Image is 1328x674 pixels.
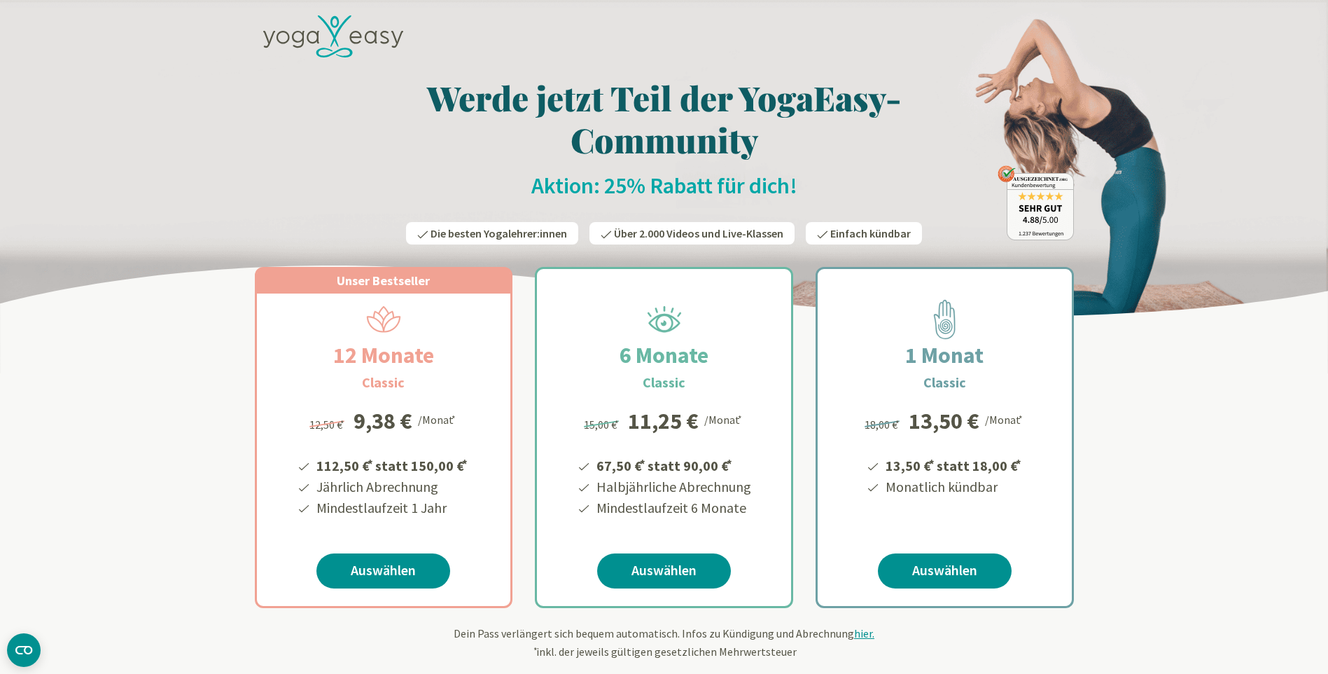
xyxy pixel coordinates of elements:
[985,410,1025,428] div: /Monat
[7,633,41,667] button: CMP-Widget öffnen
[594,476,751,497] li: Halbjährliche Abrechnung
[362,372,405,393] h3: Classic
[909,410,979,432] div: 13,50 €
[354,410,412,432] div: 9,38 €
[586,338,742,372] h2: 6 Monate
[872,338,1017,372] h2: 1 Monat
[865,418,902,432] span: 18,00 €
[883,453,1023,476] li: 13,50 € statt 18,00 €
[309,418,347,432] span: 12,50 €
[431,226,567,240] span: Die besten Yogalehrer:innen
[830,226,911,240] span: Einfach kündbar
[883,476,1023,497] li: Monatlich kündbar
[255,76,1074,160] h1: Werde jetzt Teil der YogaEasy-Community
[594,497,751,518] li: Mindestlaufzeit 6 Monate
[614,226,783,240] span: Über 2.000 Videos und Live-Klassen
[854,626,874,640] span: hier.
[597,553,731,589] a: Auswählen
[643,372,685,393] h3: Classic
[314,453,470,476] li: 112,50 € statt 150,00 €
[878,553,1012,589] a: Auswählen
[628,410,699,432] div: 11,25 €
[316,553,450,589] a: Auswählen
[314,476,470,497] li: Jährlich Abrechnung
[998,165,1074,240] img: ausgezeichnet_badge.png
[255,172,1074,200] h2: Aktion: 25% Rabatt für dich!
[337,273,430,289] span: Unser Bestseller
[923,372,966,393] h3: Classic
[584,418,621,432] span: 15,00 €
[594,453,751,476] li: 67,50 € statt 90,00 €
[532,645,797,659] span: inkl. der jeweils gültigen gesetzlichen Mehrwertsteuer
[314,497,470,518] li: Mindestlaufzeit 1 Jahr
[255,625,1074,660] div: Dein Pass verlängert sich bequem automatisch. Infos zu Kündigung und Abrechnung
[418,410,458,428] div: /Monat
[300,338,468,372] h2: 12 Monate
[704,410,744,428] div: /Monat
